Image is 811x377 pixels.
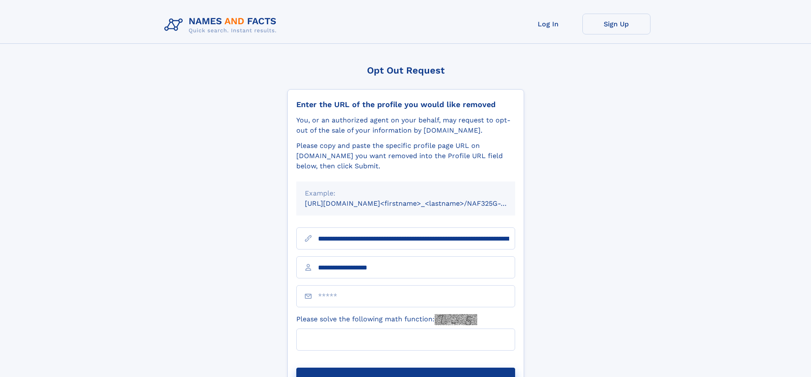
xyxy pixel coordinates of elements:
[296,314,477,325] label: Please solve the following math function:
[287,65,524,76] div: Opt Out Request
[305,188,507,198] div: Example:
[514,14,582,34] a: Log In
[582,14,651,34] a: Sign Up
[296,141,515,171] div: Please copy and paste the specific profile page URL on [DOMAIN_NAME] you want removed into the Pr...
[296,115,515,136] div: You, or an authorized agent on your behalf, may request to opt-out of the sale of your informatio...
[161,14,284,37] img: Logo Names and Facts
[296,100,515,109] div: Enter the URL of the profile you would like removed
[305,199,531,207] small: [URL][DOMAIN_NAME]<firstname>_<lastname>/NAF325G-xxxxxxxx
